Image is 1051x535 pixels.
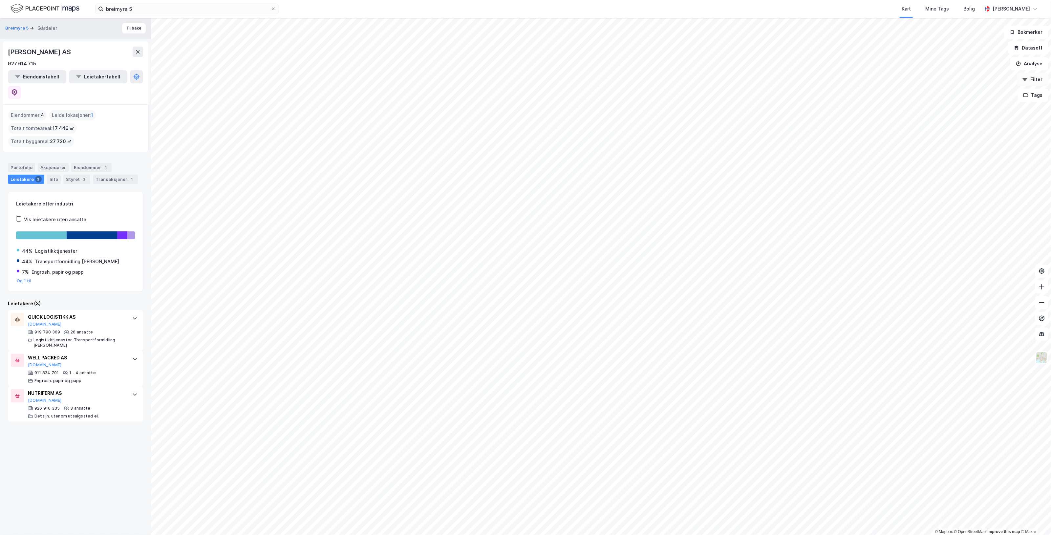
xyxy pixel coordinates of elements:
div: 1 [129,176,135,182]
button: Tags [1018,89,1048,102]
div: Vis leietakere uten ansatte [24,216,86,224]
span: 4 [41,111,44,119]
div: Transaksjoner [93,175,138,184]
button: Analyse [1010,57,1048,70]
div: 926 916 335 [34,406,60,411]
div: Leietakere (3) [8,300,143,308]
span: 27 720 ㎡ [50,138,72,145]
div: Info [47,175,61,184]
a: Mapbox [935,529,953,534]
div: 1 - 4 ansatte [69,370,96,375]
div: 4 [102,164,109,171]
div: Detaljh. utenom utsalgssted el. [34,414,99,419]
button: Tilbake [122,23,146,33]
div: 26 ansatte [71,330,93,335]
div: 919 790 369 [34,330,60,335]
div: 3 ansatte [70,406,90,411]
div: 7% [22,268,29,276]
div: Logistikktjenester, Transportformidling [PERSON_NAME] [33,337,126,348]
div: Eiendommer [71,163,112,172]
div: 911 824 701 [34,370,59,375]
button: Datasett [1008,41,1048,54]
button: Leietakertabell [69,70,127,83]
iframe: Chat Widget [1018,503,1051,535]
div: Leietakere [8,175,44,184]
div: Logistikktjenester [35,247,77,255]
button: Breimyra 5 [5,25,30,32]
div: 44% [22,247,32,255]
div: Portefølje [8,163,35,172]
input: Søk på adresse, matrikkel, gårdeiere, leietakere eller personer [103,4,271,14]
div: [PERSON_NAME] [993,5,1030,13]
div: QUICK LOGISTIKK AS [28,313,126,321]
button: Og 1 til [17,278,31,284]
div: [PERSON_NAME] AS [8,47,72,57]
div: Styret [63,175,90,184]
div: Aksjonærer [38,163,69,172]
button: [DOMAIN_NAME] [28,362,62,368]
span: 1 [91,111,93,119]
div: Gårdeier [37,24,57,32]
div: Leietakere etter industri [16,200,135,208]
div: 44% [22,258,32,266]
div: NUTRIFERM AS [28,389,126,397]
a: Improve this map [988,529,1020,534]
div: WELL PACKED AS [28,354,126,362]
img: Z [1036,352,1048,364]
div: Transportformidling [PERSON_NAME] [35,258,119,266]
div: Engrosh. papir og papp [32,268,84,276]
div: 927 614 715 [8,60,36,68]
button: [DOMAIN_NAME] [28,322,62,327]
span: 17 446 ㎡ [53,124,74,132]
div: Kart [902,5,911,13]
div: Mine Tags [925,5,949,13]
a: OpenStreetMap [954,529,986,534]
div: Leide lokasjoner : [49,110,96,120]
div: Totalt tomteareal : [8,123,77,134]
div: Kontrollprogram for chat [1018,503,1051,535]
div: Bolig [963,5,975,13]
button: Bokmerker [1004,26,1048,39]
button: [DOMAIN_NAME] [28,398,62,403]
div: Engrosh. papir og papp [34,378,81,383]
button: Filter [1017,73,1048,86]
button: Eiendomstabell [8,70,66,83]
img: logo.f888ab2527a4732fd821a326f86c7f29.svg [11,3,79,14]
div: 2 [81,176,88,182]
div: 3 [35,176,42,182]
div: Eiendommer : [8,110,47,120]
div: Totalt byggareal : [8,136,74,147]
